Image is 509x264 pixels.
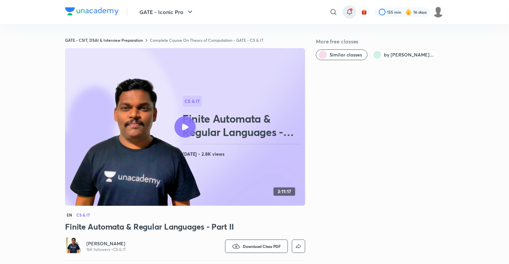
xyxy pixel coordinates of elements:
[433,6,444,18] img: Deepika S S
[370,49,439,60] button: by Subbarao Lingamgunta
[361,9,367,15] img: avatar
[65,237,81,253] img: Avatar
[65,37,143,43] a: GATE - CSIT, DSAI & Interview Preparation
[316,37,444,45] h5: More free classes
[65,221,305,232] h3: Finite Automata & Regular Languages - Part II
[65,237,81,255] a: Avatar
[65,7,119,15] img: Company Logo
[86,247,126,252] p: 16K followers • CS & IT
[135,5,198,19] button: GATE - Iconic Pro
[182,112,303,139] h2: Finite Automata & Regular Languages - Part II
[225,240,288,253] button: Download Class PDF
[65,211,74,219] span: EN
[243,244,281,249] span: Download Class PDF
[150,37,264,43] a: Complete Course On Theory of Computation - GATE - CS & IT
[330,51,362,58] span: Similar classes
[65,7,119,17] a: Company Logo
[278,189,291,194] h4: 3:11:17
[76,213,90,217] h4: CS & IT
[384,51,434,58] span: by Subbarao Lingamgunta
[182,150,303,158] h4: [DATE] • 2.8K views
[316,49,368,60] button: Similar classes
[86,240,126,247] a: [PERSON_NAME]
[405,9,412,15] img: streak
[359,7,370,17] button: avatar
